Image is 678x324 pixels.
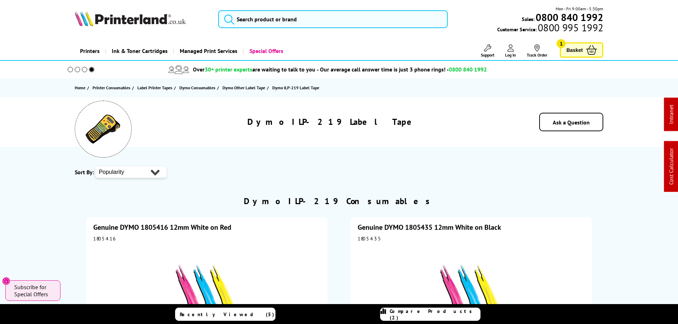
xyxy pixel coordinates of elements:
span: Basket [566,45,583,55]
a: Home [75,84,87,91]
h1: Dymo ILP-219 Label Tape [247,116,419,127]
a: Dymo Consumables [179,84,217,91]
img: Dymo ILP-219 Label Tape [85,111,121,147]
span: Dymo Other Label Tape [222,84,265,91]
a: Label Printer Tapes [137,84,174,91]
span: Sort By: [75,169,94,176]
a: Special Offers [243,42,289,60]
span: Customer Service: [497,24,603,33]
a: Ask a Question [553,119,590,126]
span: Ink & Toner Cartridges [112,42,168,60]
div: 1805416 [93,235,320,242]
span: Support [481,52,494,58]
a: Genuine DYMO 1805416 12mm White on Red [93,223,231,232]
span: Mon - Fri 9:00am - 5:30pm [556,5,603,12]
input: Search product or brand [218,10,448,28]
div: 1805435 [358,235,585,242]
a: Dymo Other Label Tape [222,84,267,91]
span: Compare Products (2) [390,308,480,321]
span: 1 [557,39,566,48]
span: 0800 995 1992 [537,24,603,31]
span: Subscribe for Special Offers [14,283,53,298]
a: Genuine DYMO 1805435 12mm White on Black [358,223,501,232]
span: Label Printer Tapes [137,84,172,91]
button: Close [2,277,10,285]
a: Printerland Logo [75,11,210,28]
a: Printer Consumables [93,84,132,91]
span: 30+ printer experts [205,66,252,73]
a: 0800 840 1992 [535,14,603,21]
a: Compare Products (2) [380,308,480,321]
a: Recently Viewed (5) [175,308,275,321]
a: Log In [505,44,516,58]
a: Basket 1 [560,42,603,58]
span: - Our average call answer time is just 3 phone rings! - [317,66,487,73]
span: 0800 840 1992 [449,66,487,73]
a: Ink & Toner Cartridges [105,42,173,60]
a: Track Order [527,44,547,58]
a: Intranet [668,105,675,124]
a: Managed Print Services [173,42,243,60]
h2: Dymo ILP-219 Consumables [244,196,434,207]
span: Dymo Consumables [179,84,215,91]
img: Printerland Logo [75,11,186,26]
span: Sales: [522,16,535,22]
a: Cost Calculator [668,148,675,185]
a: Printers [75,42,105,60]
span: Recently Viewed (5) [180,311,274,318]
span: Over are waiting to talk to you [193,66,315,73]
span: Printer Consumables [93,84,130,91]
b: 0800 840 1992 [536,11,603,24]
a: Support [481,44,494,58]
span: Dymo ILP-219 Label Tape [272,85,319,90]
span: Log In [505,52,516,58]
